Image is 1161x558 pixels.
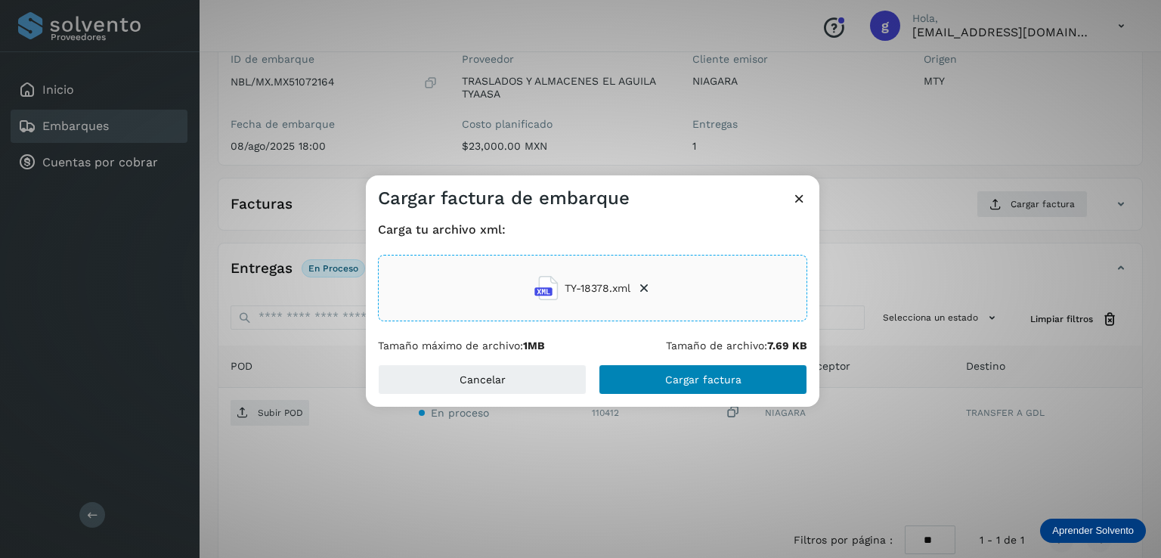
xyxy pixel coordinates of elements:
[378,364,587,395] button: Cancelar
[378,188,630,209] h3: Cargar factura de embarque
[565,281,630,296] span: TY-18378.xml
[767,339,807,352] b: 7.69 KB
[665,374,741,385] span: Cargar factura
[460,374,506,385] span: Cancelar
[378,339,545,352] p: Tamaño máximo de archivo:
[523,339,545,352] b: 1MB
[599,364,807,395] button: Cargar factura
[378,222,807,237] h4: Carga tu archivo xml:
[666,339,807,352] p: Tamaño de archivo:
[1052,525,1134,537] p: Aprender Solvento
[1040,519,1146,543] div: Aprender Solvento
